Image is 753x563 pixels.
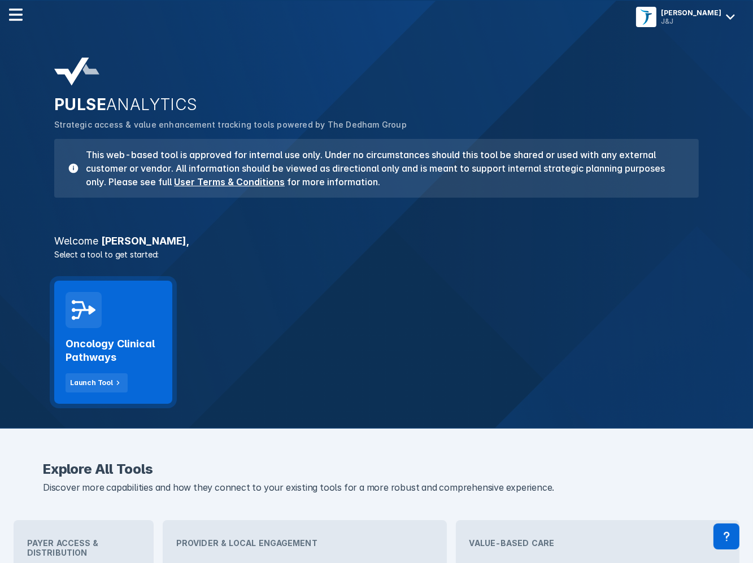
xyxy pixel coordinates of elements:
[79,148,685,189] h3: This web-based tool is approved for internal use only. Under no circumstances should this tool be...
[661,8,721,17] div: [PERSON_NAME]
[54,95,699,114] h2: PULSE
[661,17,721,25] div: J&J
[54,235,98,247] span: Welcome
[54,281,172,404] a: Oncology Clinical PathwaysLaunch Tool
[66,337,161,364] h2: Oncology Clinical Pathways
[47,236,706,246] h3: [PERSON_NAME] ,
[54,119,699,131] p: Strategic access & value enhancement tracking tools powered by The Dedham Group
[9,8,23,21] img: menu--horizontal.svg
[638,9,654,25] img: menu button
[54,58,99,86] img: pulse-analytics-logo
[460,525,735,561] div: Value-Based Care
[66,373,128,392] button: Launch Tool
[167,525,442,561] div: Provider & Local Engagement
[43,462,710,476] h2: Explore All Tools
[106,95,198,114] span: ANALYTICS
[47,248,706,260] p: Select a tool to get started:
[43,481,710,495] p: Discover more capabilities and how they connect to your existing tools for a more robust and comp...
[713,523,739,549] div: Contact Support
[174,176,285,187] a: User Terms & Conditions
[70,378,113,388] div: Launch Tool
